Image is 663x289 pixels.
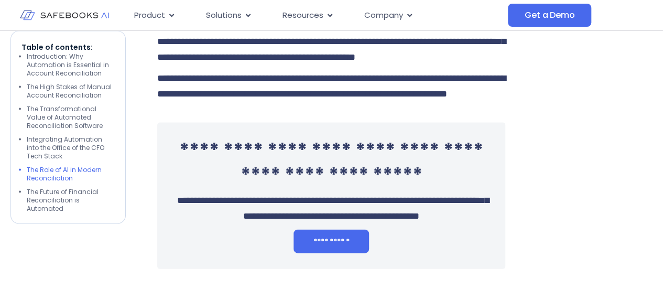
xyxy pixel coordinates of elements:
li: The Transformational Value of Automated Reconciliation Software [27,105,115,130]
span: Get a Demo [525,10,574,20]
span: Resources [282,9,323,22]
li: The High Stakes of Manual Account Reconciliation [27,83,115,100]
li: The Future of Financial Reconciliation is Automated [27,188,115,213]
p: Table of contents: [21,42,115,52]
nav: Menu [126,5,508,26]
li: Integrating Automation into the Office of the CFO Tech Stack [27,135,115,160]
li: Introduction: Why Automation is Essential in Account Reconciliation [27,52,115,78]
span: Product [134,9,165,22]
span: Company [364,9,403,22]
span: Solutions [206,9,242,22]
div: Menu Toggle [126,5,508,26]
li: The Role of AI in Modern Reconciliation [27,166,115,183]
a: Get a Demo [508,4,591,27]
